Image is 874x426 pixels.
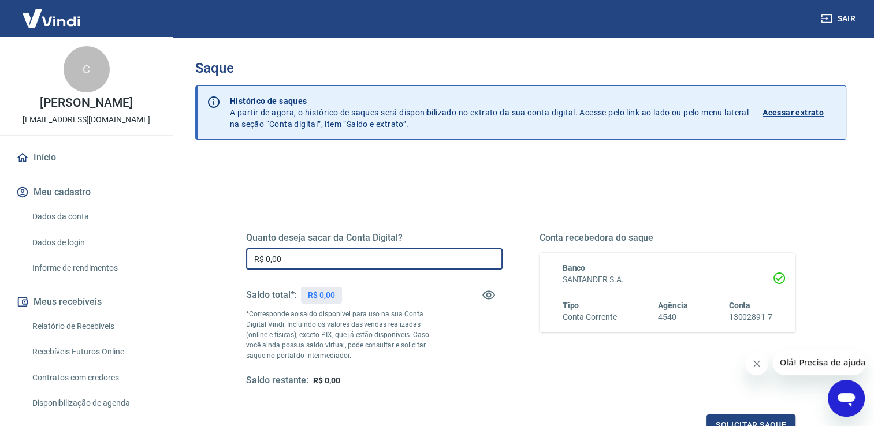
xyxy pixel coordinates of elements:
[28,205,159,229] a: Dados da conta
[14,1,89,36] img: Vindi
[728,301,750,310] span: Conta
[7,8,97,17] span: Olá! Precisa de ajuda?
[563,263,586,272] span: Banco
[23,114,150,126] p: [EMAIL_ADDRESS][DOMAIN_NAME]
[28,391,159,415] a: Disponibilização de agenda
[540,232,796,244] h5: Conta recebedora do saque
[728,311,772,323] h6: 13002891-7
[763,107,824,118] p: Acessar extrato
[563,301,579,310] span: Tipo
[28,231,159,255] a: Dados de login
[230,95,749,107] p: Histórico de saques
[658,301,688,310] span: Agência
[246,289,296,301] h5: Saldo total*:
[308,289,335,301] p: R$ 0,00
[28,256,159,280] a: Informe de rendimentos
[195,60,846,76] h3: Saque
[828,380,865,417] iframe: Botão para abrir a janela de mensagens
[230,95,749,130] p: A partir de agora, o histórico de saques será disponibilizado no extrato da sua conta digital. Ac...
[658,311,688,323] h6: 4540
[563,274,773,286] h6: SANTANDER S.A.
[246,232,503,244] h5: Quanto deseja sacar da Conta Digital?
[14,145,159,170] a: Início
[313,376,340,385] span: R$ 0,00
[14,289,159,315] button: Meus recebíveis
[246,375,308,387] h5: Saldo restante:
[28,340,159,364] a: Recebíveis Futuros Online
[745,352,768,375] iframe: Fechar mensagem
[773,350,865,375] iframe: Mensagem da empresa
[28,366,159,390] a: Contratos com credores
[28,315,159,338] a: Relatório de Recebíveis
[64,46,110,92] div: C
[819,8,860,29] button: Sair
[14,180,159,205] button: Meu cadastro
[40,97,132,109] p: [PERSON_NAME]
[563,311,617,323] h6: Conta Corrente
[763,95,836,130] a: Acessar extrato
[246,309,438,361] p: *Corresponde ao saldo disponível para uso na sua Conta Digital Vindi. Incluindo os valores das ve...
